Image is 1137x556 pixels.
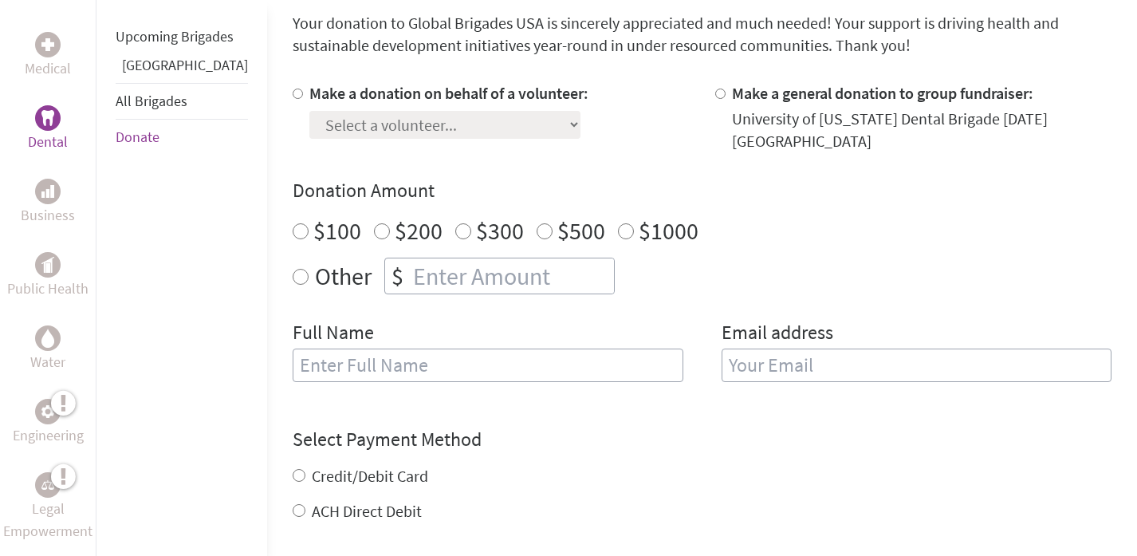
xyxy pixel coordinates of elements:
[30,325,65,373] a: WaterWater
[41,110,54,125] img: Dental
[309,83,588,103] label: Make a donation on behalf of a volunteer:
[732,108,1112,152] div: University of [US_STATE] Dental Brigade [DATE] [GEOGRAPHIC_DATA]
[722,349,1112,382] input: Your Email
[293,178,1111,203] h4: Donation Amount
[293,12,1111,57] p: Your donation to Global Brigades USA is sincerely appreciated and much needed! Your support is dr...
[312,466,428,486] label: Credit/Debit Card
[28,105,68,153] a: DentalDental
[410,258,614,294] input: Enter Amount
[116,92,187,110] a: All Brigades
[639,215,698,246] label: $1000
[21,204,75,227] p: Business
[293,427,1111,452] h4: Select Payment Method
[35,399,61,424] div: Engineering
[116,19,248,54] li: Upcoming Brigades
[293,320,374,349] label: Full Name
[41,480,54,490] img: Legal Empowerment
[41,405,54,418] img: Engineering
[35,472,61,498] div: Legal Empowerment
[35,179,61,204] div: Business
[3,498,92,542] p: Legal Empowerment
[476,215,524,246] label: $300
[116,54,248,83] li: Guatemala
[30,351,65,373] p: Water
[3,472,92,542] a: Legal EmpowermentLegal Empowerment
[21,179,75,227] a: BusinessBusiness
[13,399,84,447] a: EngineeringEngineering
[395,215,443,246] label: $200
[293,349,683,382] input: Enter Full Name
[13,424,84,447] p: Engineering
[722,320,833,349] label: Email address
[116,128,159,146] a: Donate
[116,83,248,120] li: All Brigades
[25,57,71,80] p: Medical
[122,56,248,74] a: [GEOGRAPHIC_DATA]
[41,185,54,198] img: Business
[732,83,1033,103] label: Make a general donation to group fundraiser:
[28,131,68,153] p: Dental
[35,252,61,278] div: Public Health
[116,120,248,155] li: Donate
[315,258,372,294] label: Other
[35,105,61,131] div: Dental
[557,215,605,246] label: $500
[7,278,89,300] p: Public Health
[312,501,422,521] label: ACH Direct Debit
[7,252,89,300] a: Public HealthPublic Health
[25,32,71,80] a: MedicalMedical
[116,27,234,45] a: Upcoming Brigades
[41,38,54,51] img: Medical
[35,325,61,351] div: Water
[35,32,61,57] div: Medical
[41,257,54,273] img: Public Health
[313,215,361,246] label: $100
[41,329,54,347] img: Water
[385,258,410,294] div: $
